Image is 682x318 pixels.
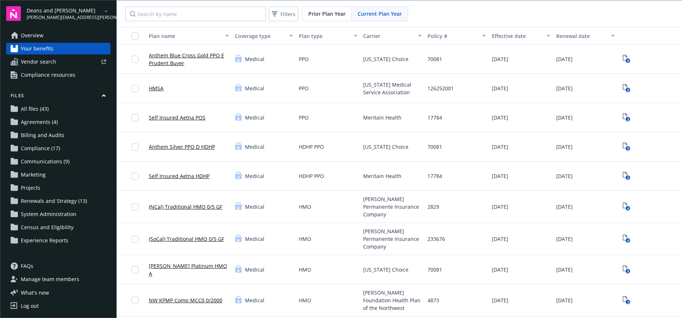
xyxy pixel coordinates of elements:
[427,235,445,243] span: 233676
[245,84,264,92] span: Medical
[627,206,629,211] text: 4
[299,235,311,243] span: HMO
[131,32,139,39] input: Select all
[131,114,139,121] input: Toggle Row Selected
[232,27,296,45] button: Coverage type
[245,172,264,180] span: Medical
[21,260,33,272] span: FAQs
[6,195,110,207] a: Renewals and Strategy (13)
[21,69,75,81] span: Compliance resources
[556,55,573,63] span: [DATE]
[363,143,408,151] span: [US_STATE] Choice
[621,83,632,94] a: View Plan Documents
[21,273,79,285] span: Manage team members
[21,103,49,115] span: All files (43)
[363,32,414,40] div: Carrier
[269,7,298,21] button: Filters
[427,84,454,92] span: 126252001
[245,235,264,243] span: Medical
[299,172,324,180] span: HDHP PPO
[621,264,632,276] a: View Plan Documents
[245,266,264,273] span: Medical
[6,260,110,272] a: FAQs
[6,92,110,102] button: Files
[21,208,76,220] span: System Administration
[627,117,629,122] text: 2
[492,32,542,40] div: Effective date
[21,43,53,54] span: Your benefits
[21,56,56,68] span: Vendor search
[621,201,632,213] span: View Plan Documents
[27,7,102,14] span: Deans and [PERSON_NAME]
[627,269,629,274] text: 5
[131,203,139,211] input: Toggle Row Selected
[6,222,110,233] a: Census and Eligibility
[621,53,632,65] span: View Plan Documents
[21,222,74,233] span: Census and Eligibility
[21,300,39,312] div: Log out
[299,55,309,63] span: PPO
[296,27,360,45] button: Plan type
[363,195,422,218] span: [PERSON_NAME] Permanente Insurance Company
[556,172,573,180] span: [DATE]
[492,55,508,63] span: [DATE]
[131,266,139,273] input: Toggle Row Selected
[489,27,553,45] button: Effective date
[492,266,508,273] span: [DATE]
[621,295,632,306] a: View Plan Documents
[492,235,508,243] span: [DATE]
[363,266,408,273] span: [US_STATE] Choice
[427,172,442,180] span: 17784
[6,6,21,21] img: navigator-logo.svg
[131,56,139,63] input: Toggle Row Selected
[6,182,110,194] a: Projects
[621,170,632,182] span: View Plan Documents
[492,143,508,151] span: [DATE]
[21,30,44,41] span: Overview
[363,227,422,250] span: [PERSON_NAME] Permanente Insurance Company
[6,273,110,285] a: Manage team members
[235,32,285,40] div: Coverage type
[427,143,442,151] span: 70081
[556,143,573,151] span: [DATE]
[363,55,408,63] span: [US_STATE] Choice
[27,14,102,21] span: [PERSON_NAME][EMAIL_ADDRESS][PERSON_NAME][DOMAIN_NAME]
[149,262,229,277] a: [PERSON_NAME] Platinum HMO A
[6,30,110,41] a: Overview
[245,143,264,151] span: Medical
[125,7,266,21] input: Search by name
[427,55,442,63] span: 70081
[299,32,349,40] div: Plan type
[21,169,46,181] span: Marketing
[621,141,632,153] span: View Plan Documents
[492,203,508,211] span: [DATE]
[360,27,425,45] button: Carrier
[280,10,295,18] span: Filters
[102,7,110,15] a: arrowDropDown
[149,114,206,121] a: Self Insured Aetna POS
[299,296,311,304] span: HMO
[556,32,607,40] div: Renewal date
[21,182,40,194] span: Projects
[299,266,311,273] span: HMO
[556,266,573,273] span: [DATE]
[427,114,442,121] span: 17784
[6,69,110,81] a: Compliance resources
[6,103,110,115] a: All files (43)
[149,203,222,211] a: (NCal) Traditional HMO 0/5 GF
[621,233,632,245] a: View Plan Documents
[149,296,222,304] a: NW KPMP Comp MCC0 0/2000
[6,208,110,220] a: System Administration
[6,169,110,181] a: Marketing
[308,10,346,18] span: Prior Plan Year
[492,114,508,121] span: [DATE]
[427,296,439,304] span: 4873
[21,156,69,167] span: Communications (9)
[21,235,68,246] span: Experience Reports
[6,56,110,68] a: Vendor search
[27,6,110,21] button: Deans and [PERSON_NAME][PERSON_NAME][EMAIL_ADDRESS][PERSON_NAME][DOMAIN_NAME]arrowDropDown
[131,85,139,92] input: Toggle Row Selected
[131,235,139,243] input: Toggle Row Selected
